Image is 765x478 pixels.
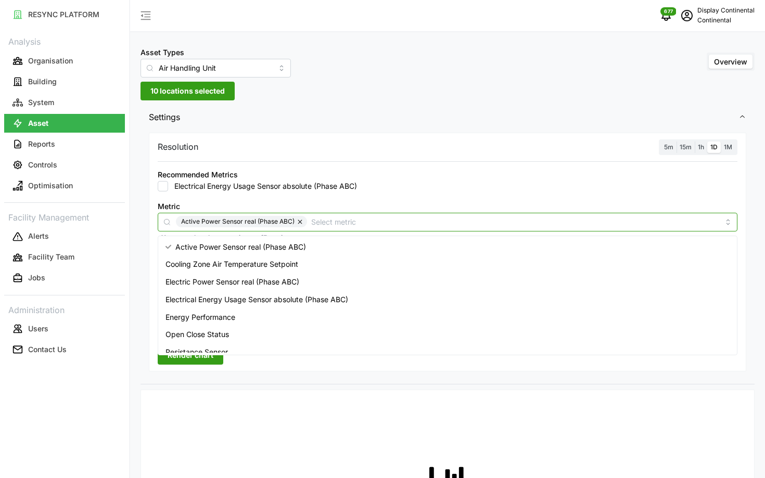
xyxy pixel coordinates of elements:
[28,180,73,191] p: Optimisation
[141,130,755,384] div: Settings
[141,105,755,130] button: Settings
[4,318,125,339] a: Users
[4,114,125,133] button: Asset
[4,247,125,268] a: Facility Team
[664,8,673,15] span: 677
[150,82,225,100] span: 10 locations selected
[4,175,125,196] a: Optimisation
[158,201,180,212] label: Metric
[28,273,45,283] p: Jobs
[724,143,732,151] span: 1M
[158,169,238,180] div: Recommended Metrics
[311,216,719,227] input: Select metric
[165,276,299,288] span: Electric Power Sensor real (Phase ABC)
[175,241,306,253] span: Active Power Sensor real (Phase ABC)
[4,339,125,360] a: Contact Us
[698,143,704,151] span: 1h
[168,181,357,191] label: Electrical Energy Usage Sensor absolute (Phase ABC)
[4,50,125,71] a: Organisation
[4,72,125,91] button: Building
[4,33,125,48] p: Analysis
[165,294,348,305] span: Electrical Energy Usage Sensor absolute (Phase ABC)
[28,344,67,355] p: Contact Us
[28,56,73,66] p: Organisation
[677,5,697,26] button: schedule
[158,234,737,242] p: *You can only select a maximum of 5 metrics
[158,140,198,153] p: Resolution
[4,209,125,224] p: Facility Management
[697,16,755,25] p: Continental
[28,97,54,108] p: System
[4,93,125,112] button: System
[714,57,747,66] span: Overview
[4,135,125,153] button: Reports
[141,47,184,58] label: Asset Types
[168,346,213,364] span: Render chart
[4,154,125,175] a: Controls
[158,346,223,365] button: Render chart
[28,324,48,334] p: Users
[28,160,57,170] p: Controls
[4,319,125,338] button: Users
[165,312,235,323] span: Energy Performance
[4,227,125,246] button: Alerts
[4,71,125,92] a: Building
[4,134,125,154] a: Reports
[4,4,125,25] a: RESYNC PLATFORM
[4,340,125,359] button: Contact Us
[656,5,677,26] button: notifications
[710,143,718,151] span: 1D
[149,105,738,130] span: Settings
[664,143,673,151] span: 5m
[4,226,125,247] a: Alerts
[28,231,49,241] p: Alerts
[4,113,125,134] a: Asset
[141,82,235,100] button: 10 locations selected
[4,156,125,174] button: Controls
[28,9,99,20] p: RESYNC PLATFORM
[165,346,228,358] span: Resistance Sensor
[28,252,74,262] p: Facility Team
[4,268,125,289] a: Jobs
[28,118,48,128] p: Asset
[4,302,125,317] p: Administration
[697,6,755,16] p: Display Continental
[4,248,125,267] button: Facility Team
[165,329,229,340] span: Open Close Status
[28,139,55,149] p: Reports
[4,269,125,288] button: Jobs
[4,92,125,113] a: System
[4,5,125,24] button: RESYNC PLATFORM
[165,259,298,270] span: Cooling Zone Air Temperature Setpoint
[181,216,295,227] span: Active Power Sensor real (Phase ABC)
[4,176,125,195] button: Optimisation
[4,51,125,70] button: Organisation
[28,76,57,87] p: Building
[680,143,692,151] span: 15m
